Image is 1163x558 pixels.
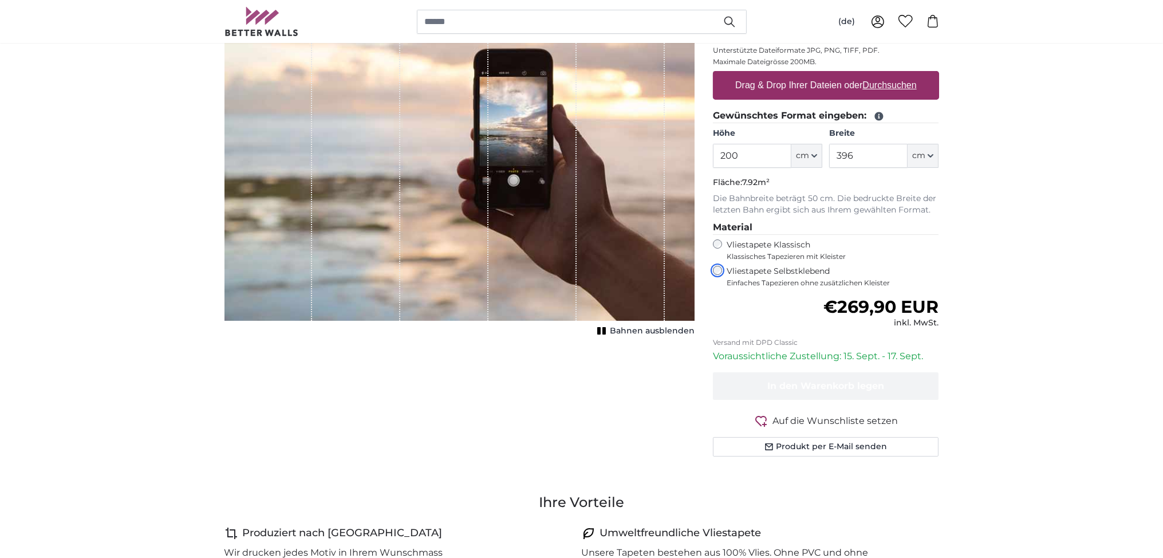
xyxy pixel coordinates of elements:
button: (de) [829,11,864,32]
button: cm [791,144,822,168]
p: Fläche: [713,177,939,188]
legend: Gewünschtes Format eingeben: [713,109,939,123]
span: Auf die Wunschliste setzen [772,414,898,428]
h4: Produziert nach [GEOGRAPHIC_DATA] [243,525,443,541]
span: 7.92m² [742,177,770,187]
u: Durchsuchen [862,80,916,90]
label: Breite [829,128,939,139]
span: Einfaches Tapezieren ohne zusätzlichen Kleister [727,278,939,288]
span: cm [912,150,925,162]
label: Drag & Drop Ihrer Dateien oder [731,74,921,97]
span: In den Warenkorb legen [767,380,884,391]
label: Vliestapete Klassisch [727,239,929,261]
div: inkl. MwSt. [823,317,939,329]
label: Höhe [713,128,822,139]
h4: Umweltfreundliche Vliestapete [600,525,762,541]
button: Bahnen ausblenden [594,323,695,339]
span: €269,90 EUR [823,296,939,317]
span: Bahnen ausblenden [610,325,695,337]
button: In den Warenkorb legen [713,372,939,400]
h3: Ihre Vorteile [224,493,939,512]
span: Klassisches Tapezieren mit Kleister [727,252,929,261]
label: Vliestapete Selbstklebend [727,266,939,288]
p: Maximale Dateigrösse 200MB. [713,57,939,66]
span: cm [796,150,809,162]
legend: Material [713,221,939,235]
button: Produkt per E-Mail senden [713,437,939,457]
button: cm [908,144,939,168]
p: Unterstützte Dateiformate JPG, PNG, TIFF, PDF. [713,46,939,55]
p: Voraussichtliche Zustellung: 15. Sept. - 17. Sept. [713,349,939,363]
p: Die Bahnbreite beträgt 50 cm. Die bedruckte Breite der letzten Bahn ergibt sich aus Ihrem gewählt... [713,193,939,216]
button: Auf die Wunschliste setzen [713,414,939,428]
p: Versand mit DPD Classic [713,338,939,347]
img: Betterwalls [224,7,299,36]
